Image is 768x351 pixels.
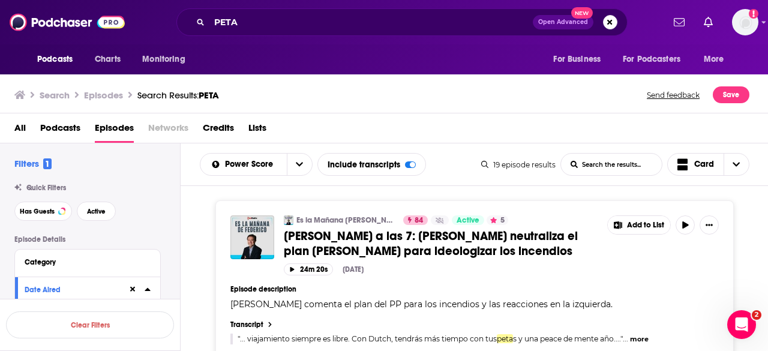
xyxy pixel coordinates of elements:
[25,258,143,266] div: Category
[415,215,423,227] span: 84
[497,334,513,343] span: peta
[26,184,66,192] span: Quick Filters
[287,154,312,175] button: open menu
[296,215,395,225] a: Es la Mañana [PERSON_NAME]
[700,215,719,235] button: Show More Button
[230,320,719,329] a: Transcript
[545,48,616,71] button: open menu
[134,48,200,71] button: open menu
[513,334,620,343] span: s y una peace de mente año....
[84,89,123,101] h3: Episodes
[699,12,718,32] a: Show notifications dropdown
[623,51,680,68] span: For Podcasters
[695,48,739,71] button: open menu
[137,89,219,101] a: Search Results:PETA
[627,221,664,230] span: Add to List
[615,48,698,71] button: open menu
[225,160,277,169] span: Power Score
[230,215,274,259] img: Federico a las 7: Feijóo neutraliza el plan de Sánchez para ideologizar los incendios
[284,229,578,259] span: [PERSON_NAME] a las 7: [PERSON_NAME] neutraliza el plan [PERSON_NAME] para ideologizar los incendios
[238,334,623,343] span: " "
[457,215,479,227] span: Active
[40,118,80,143] a: Podcasts
[727,310,756,339] iframe: Intercom live chat
[752,310,761,320] span: 2
[667,153,750,176] button: Choose View
[14,158,52,169] h2: Filters
[95,118,134,143] a: Episodes
[87,208,106,215] span: Active
[209,13,533,32] input: Search podcasts, credits, & more...
[317,153,426,176] div: Include transcripts
[694,160,714,169] span: Card
[538,19,588,25] span: Open Advanced
[199,89,219,101] span: PETA
[571,7,593,19] span: New
[25,286,120,294] div: Date Aired
[14,202,72,221] button: Has Guests
[77,202,116,221] button: Active
[176,8,628,36] div: Search podcasts, credits, & more...
[732,9,758,35] span: Logged in as WesBurdett
[623,334,628,343] span: ...
[203,118,234,143] a: Credits
[284,215,293,225] img: Es la Mañana de Federico
[25,254,151,269] button: Category
[732,9,758,35] img: User Profile
[37,51,73,68] span: Podcasts
[6,311,174,338] button: Clear Filters
[240,334,497,343] span: ... viajamiento siempre es libre. Con Dutch, tendrás más tiempo con tus
[487,215,508,225] button: 5
[200,160,287,169] button: open menu
[284,229,599,259] a: [PERSON_NAME] a las 7: [PERSON_NAME] neutraliza el plan [PERSON_NAME] para ideologizar los incendios
[230,320,263,329] h4: Transcript
[749,9,758,19] svg: Add a profile image
[643,86,703,103] button: Send feedback
[87,48,128,71] a: Charts
[608,216,670,234] button: Show More Button
[630,334,649,344] button: more
[200,153,313,176] h2: Choose List sort
[284,263,333,275] button: 24m 20s
[452,215,484,225] a: Active
[481,160,556,169] div: 19 episode results
[230,285,719,293] h4: Episode description
[713,86,749,103] button: Save
[148,118,188,143] span: Networks
[137,89,219,101] div: Search Results:
[40,89,70,101] h3: Search
[95,51,121,68] span: Charts
[343,265,364,274] div: [DATE]
[20,208,55,215] span: Has Guests
[669,12,689,32] a: Show notifications dropdown
[248,118,266,143] a: Lists
[553,51,601,68] span: For Business
[142,51,185,68] span: Monitoring
[533,15,593,29] button: Open AdvancedNew
[10,11,125,34] img: Podchaser - Follow, Share and Rate Podcasts
[25,282,128,297] button: Date Aired
[43,158,52,169] span: 1
[403,215,428,225] a: 84
[230,299,613,310] span: [PERSON_NAME] comenta el plan del PP para los incendios y las reacciones en la izquierda.
[704,51,724,68] span: More
[29,48,88,71] button: open menu
[14,235,161,244] p: Episode Details
[238,334,623,343] a: "... viajamiento siempre es libre. Con Dutch, tendrás más tiempo con tuspetas y una peace de ment...
[14,118,26,143] a: All
[732,9,758,35] button: Show profile menu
